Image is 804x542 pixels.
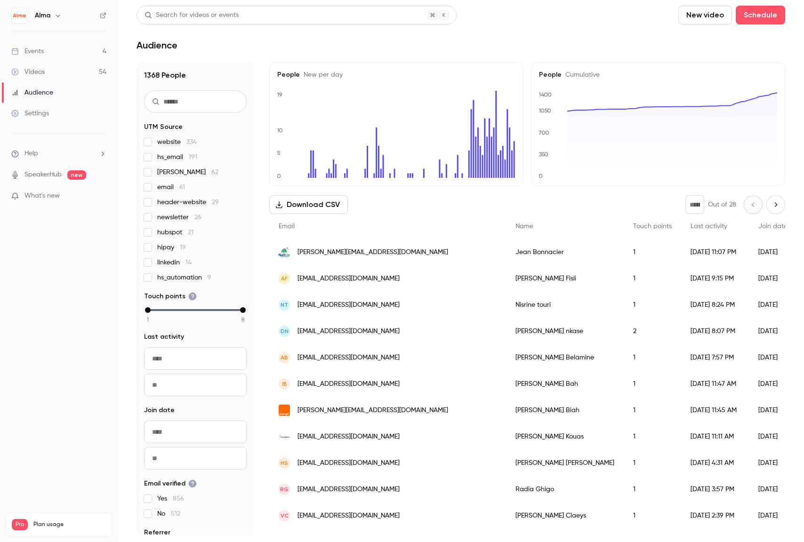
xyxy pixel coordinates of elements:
div: 1 [624,239,681,265]
button: Download CSV [269,195,348,214]
span: 856 [173,495,184,502]
span: Pro [12,519,28,530]
text: 350 [539,151,548,158]
span: linkedin [157,258,192,267]
div: 1 [624,292,681,318]
img: nouvojour.fr [279,435,290,439]
span: hubspot [157,228,193,237]
span: Cumulative [562,72,600,78]
span: New per day [300,72,343,78]
span: No [157,509,180,518]
li: help-dropdown-opener [11,149,106,159]
span: [PERSON_NAME][EMAIL_ADDRESS][DOMAIN_NAME] [297,406,448,415]
div: [PERSON_NAME] nkase [506,318,624,344]
div: Radia Ghigo [506,476,624,502]
div: [PERSON_NAME] [PERSON_NAME] [506,450,624,476]
span: header-website [157,198,219,207]
img: naitup.com [279,247,290,258]
span: new [67,170,86,180]
span: hs_automation [157,273,211,282]
span: AB [281,353,288,362]
text: 1050 [539,107,551,114]
span: Email verified [144,479,197,488]
div: 1 [624,344,681,371]
img: orange.fr [279,405,290,416]
span: 29 [212,199,219,206]
button: New video [678,6,732,24]
h1: 1368 People [144,70,247,81]
div: Audience [11,88,53,97]
span: 512 [171,510,180,517]
span: [EMAIL_ADDRESS][DOMAIN_NAME] [297,379,400,389]
span: [EMAIL_ADDRESS][DOMAIN_NAME] [297,327,400,336]
span: Nt [281,301,288,309]
span: [EMAIL_ADDRESS][DOMAIN_NAME] [297,274,400,284]
div: [DATE] [749,239,797,265]
span: hs_email [157,152,197,162]
span: [EMAIL_ADDRESS][DOMAIN_NAME] [297,300,400,310]
div: [PERSON_NAME] Fisli [506,265,624,292]
div: 1 [624,265,681,292]
div: 2 [624,318,681,344]
span: [EMAIL_ADDRESS][DOMAIN_NAME] [297,485,400,494]
h1: Audience [137,40,177,51]
div: [DATE] 11:47 AM [681,371,749,397]
div: [DATE] 4:31 AM [681,450,749,476]
span: [PERSON_NAME][EMAIL_ADDRESS][DOMAIN_NAME] [297,247,448,257]
div: Search for videos or events [145,10,239,20]
text: 5 [277,150,281,156]
span: email [157,183,185,192]
div: [DATE] [749,502,797,529]
div: [DATE] 11:07 PM [681,239,749,265]
span: 8 [241,315,244,324]
div: [DATE] [749,423,797,450]
div: [DATE] 3:57 PM [681,476,749,502]
div: 1 [624,450,681,476]
a: SpeakerHub [24,170,62,180]
span: 14 [185,259,192,266]
text: 700 [539,129,549,136]
div: [PERSON_NAME] Bah [506,371,624,397]
div: [PERSON_NAME] Claeys [506,502,624,529]
input: From [144,421,247,443]
span: Join date [758,223,788,230]
div: [DATE] [749,476,797,502]
div: 1 [624,423,681,450]
div: Videos [11,67,45,77]
img: Alma [12,8,27,23]
div: [DATE] [749,292,797,318]
span: 191 [189,154,197,160]
div: min [145,307,151,313]
span: 26 [194,214,201,221]
input: From [144,347,247,370]
div: 1 [624,397,681,423]
div: 1 [624,371,681,397]
div: [DATE] 11:11 AM [681,423,749,450]
span: Last activity [144,332,184,342]
span: Dn [281,327,289,335]
text: 1400 [539,91,552,98]
span: 9 [208,274,211,281]
div: max [240,307,246,313]
span: Last activity [691,223,727,230]
h5: People [539,70,777,80]
div: 1 [624,476,681,502]
span: Join date [144,406,175,415]
span: 62 [211,169,218,175]
span: 61 [179,184,185,191]
div: 1 [624,502,681,529]
div: [DATE] [749,318,797,344]
div: [DATE] 11:45 AM [681,397,749,423]
div: Jean Bonnacier [506,239,624,265]
span: RG [280,485,289,494]
span: AF [281,274,288,283]
span: newsletter [157,213,201,222]
span: What's new [24,191,60,201]
span: [EMAIL_ADDRESS][DOMAIN_NAME] [297,511,400,521]
span: hipay [157,243,186,252]
text: 10 [277,127,283,134]
p: Out of 28 [708,200,736,209]
span: [EMAIL_ADDRESS][DOMAIN_NAME] [297,458,400,468]
input: To [144,374,247,396]
div: [DATE] [749,450,797,476]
